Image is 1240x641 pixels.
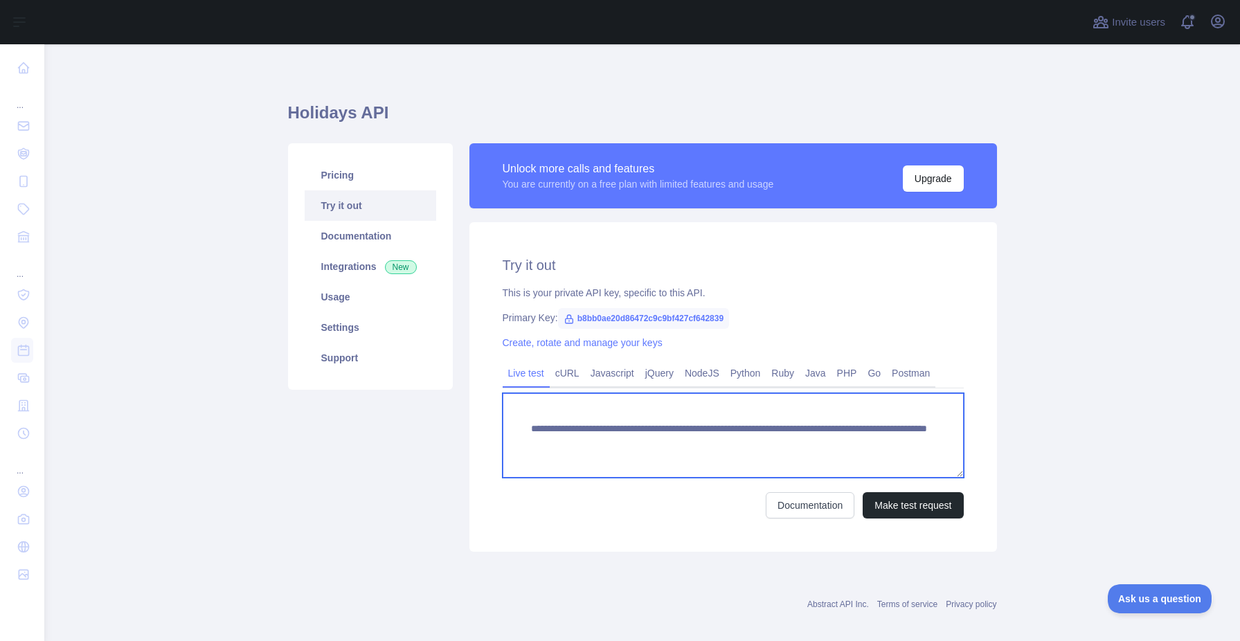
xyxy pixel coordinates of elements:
[305,251,436,282] a: Integrations New
[503,161,774,177] div: Unlock more calls and features
[11,449,33,476] div: ...
[305,282,436,312] a: Usage
[288,102,997,135] h1: Holidays API
[725,362,766,384] a: Python
[503,362,550,384] a: Live test
[679,362,725,384] a: NodeJS
[886,362,935,384] a: Postman
[807,599,869,609] a: Abstract API Inc.
[503,286,964,300] div: This is your private API key, specific to this API.
[766,492,854,518] a: Documentation
[903,165,964,192] button: Upgrade
[862,362,886,384] a: Go
[558,308,730,329] span: b8bb0ae20d86472c9c9bf427cf642839
[550,362,585,384] a: cURL
[863,492,963,518] button: Make test request
[11,83,33,111] div: ...
[800,362,832,384] a: Java
[385,260,417,274] span: New
[503,177,774,191] div: You are currently on a free plan with limited features and usage
[766,362,800,384] a: Ruby
[503,337,663,348] a: Create, rotate and manage your keys
[585,362,640,384] a: Javascript
[1090,11,1168,33] button: Invite users
[1112,15,1165,30] span: Invite users
[832,362,863,384] a: PHP
[946,599,996,609] a: Privacy policy
[503,255,964,275] h2: Try it out
[305,312,436,343] a: Settings
[877,599,937,609] a: Terms of service
[503,311,964,325] div: Primary Key:
[1108,584,1212,613] iframe: Toggle Customer Support
[640,362,679,384] a: jQuery
[305,221,436,251] a: Documentation
[305,160,436,190] a: Pricing
[305,190,436,221] a: Try it out
[11,252,33,280] div: ...
[305,343,436,373] a: Support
